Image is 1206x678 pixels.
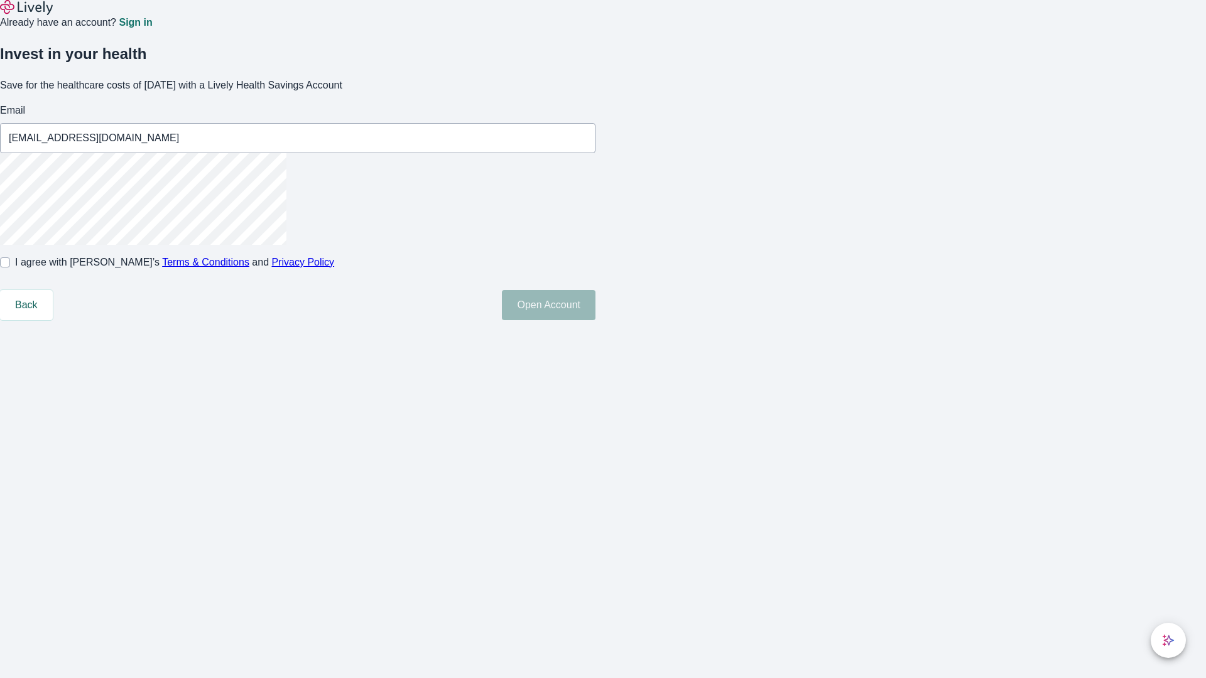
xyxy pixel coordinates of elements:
[1151,623,1186,658] button: chat
[162,257,249,267] a: Terms & Conditions
[15,255,334,270] span: I agree with [PERSON_NAME]’s and
[119,18,152,28] a: Sign in
[272,257,335,267] a: Privacy Policy
[1162,634,1175,647] svg: Lively AI Assistant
